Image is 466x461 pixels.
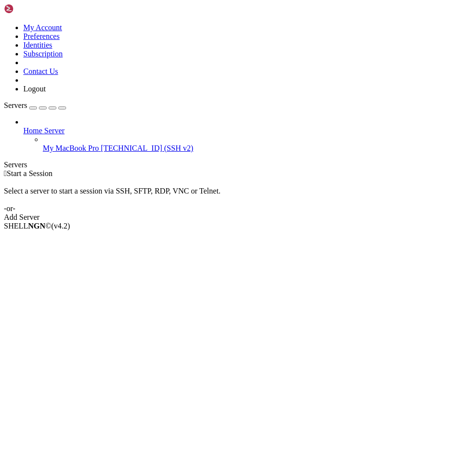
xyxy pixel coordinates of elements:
div: Servers [4,160,462,169]
span: 4.2.0 [52,222,70,230]
span: My MacBook Pro [43,144,99,152]
div: Select a server to start a session via SSH, SFTP, RDP, VNC or Telnet. -or- [4,178,462,213]
span: [TECHNICAL_ID] (SSH v2) [101,144,193,152]
div: Add Server [4,213,462,222]
span: Start a Session [7,169,52,177]
a: Identities [23,41,52,49]
a: Subscription [23,50,63,58]
img: Shellngn [4,4,60,14]
span: Home Server [23,126,65,135]
a: Home Server [23,126,462,135]
li: My MacBook Pro [TECHNICAL_ID] (SSH v2) [43,135,462,153]
li: Home Server [23,118,462,153]
a: My Account [23,23,62,32]
b: NGN [28,222,46,230]
a: Servers [4,101,66,109]
a: My MacBook Pro [TECHNICAL_ID] (SSH v2) [43,144,462,153]
span:  [4,169,7,177]
a: Contact Us [23,67,58,75]
a: Logout [23,85,46,93]
span: Servers [4,101,27,109]
span: SHELL © [4,222,70,230]
a: Preferences [23,32,60,40]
